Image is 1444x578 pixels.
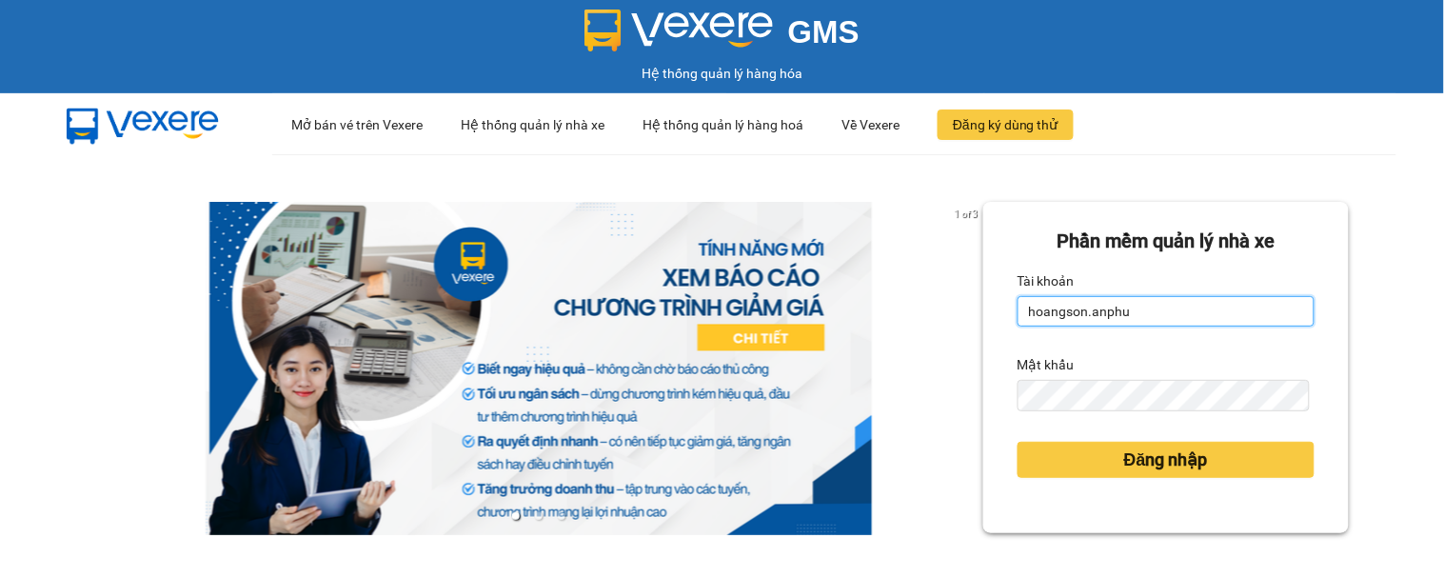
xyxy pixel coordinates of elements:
[953,114,1058,135] span: Đăng ký dùng thử
[957,202,983,535] button: next slide / item
[1018,266,1075,296] label: Tài khoản
[1124,447,1208,473] span: Đăng nhập
[643,94,803,155] div: Hệ thống quản lý hàng hoá
[1018,442,1315,478] button: Đăng nhập
[841,94,900,155] div: Về Vexere
[461,94,604,155] div: Hệ thống quản lý nhà xe
[1018,227,1315,256] div: Phần mềm quản lý nhà xe
[1018,349,1075,380] label: Mật khẩu
[558,512,565,520] li: slide item 3
[584,29,860,44] a: GMS
[938,110,1074,140] button: Đăng ký dùng thử
[1018,296,1315,327] input: Tài khoản
[1018,380,1311,410] input: Mật khẩu
[788,14,860,50] span: GMS
[95,202,122,535] button: previous slide / item
[535,512,543,520] li: slide item 2
[512,512,520,520] li: slide item 1
[291,94,423,155] div: Mở bán vé trên Vexere
[5,63,1439,84] div: Hệ thống quản lý hàng hóa
[950,202,983,227] p: 1 of 3
[584,10,773,51] img: logo 2
[48,93,238,156] img: mbUUG5Q.png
